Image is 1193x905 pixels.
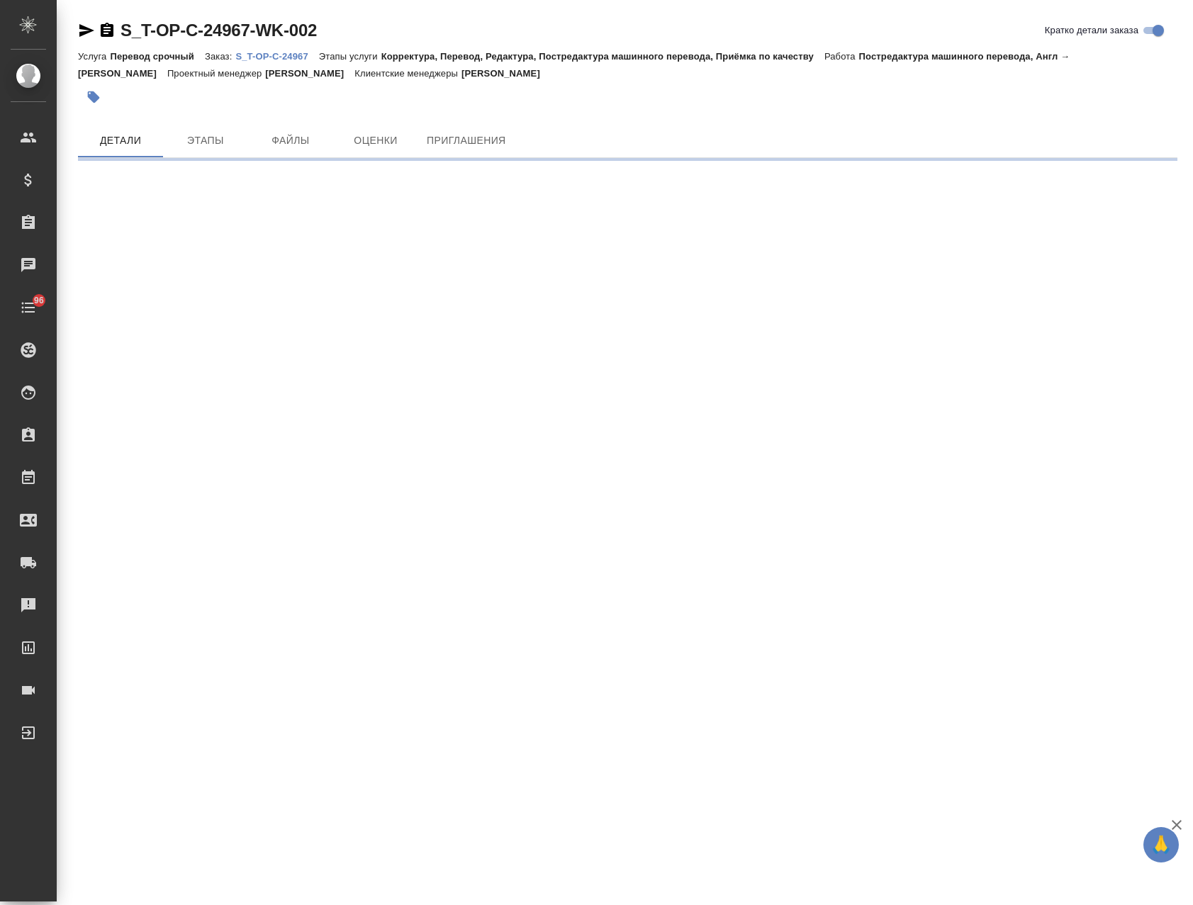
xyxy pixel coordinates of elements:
span: Этапы [172,132,240,150]
p: S_T-OP-C-24967 [235,51,318,62]
span: Оценки [342,132,410,150]
button: Скопировать ссылку [99,22,116,39]
p: Клиентские менеджеры [354,68,461,79]
button: Добавить тэг [78,81,109,113]
p: Заказ: [205,51,235,62]
a: 96 [4,290,53,325]
p: Работа [824,51,859,62]
p: Корректура, Перевод, Редактура, Постредактура машинного перевода, Приёмка по качеству [381,51,824,62]
a: S_T-OP-C-24967-WK-002 [121,21,317,40]
span: Приглашения [427,132,506,150]
a: S_T-OP-C-24967 [235,50,318,62]
p: Этапы услуги [319,51,381,62]
p: Проектный менеджер [167,68,265,79]
button: 🙏 [1143,827,1179,862]
p: [PERSON_NAME] [265,68,354,79]
span: 🙏 [1149,830,1173,860]
span: Детали [86,132,155,150]
p: Услуга [78,51,110,62]
button: Скопировать ссылку для ЯМессенджера [78,22,95,39]
span: 96 [26,293,52,308]
p: [PERSON_NAME] [461,68,551,79]
span: Кратко детали заказа [1045,23,1138,38]
p: Перевод срочный [110,51,205,62]
span: Файлы [257,132,325,150]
